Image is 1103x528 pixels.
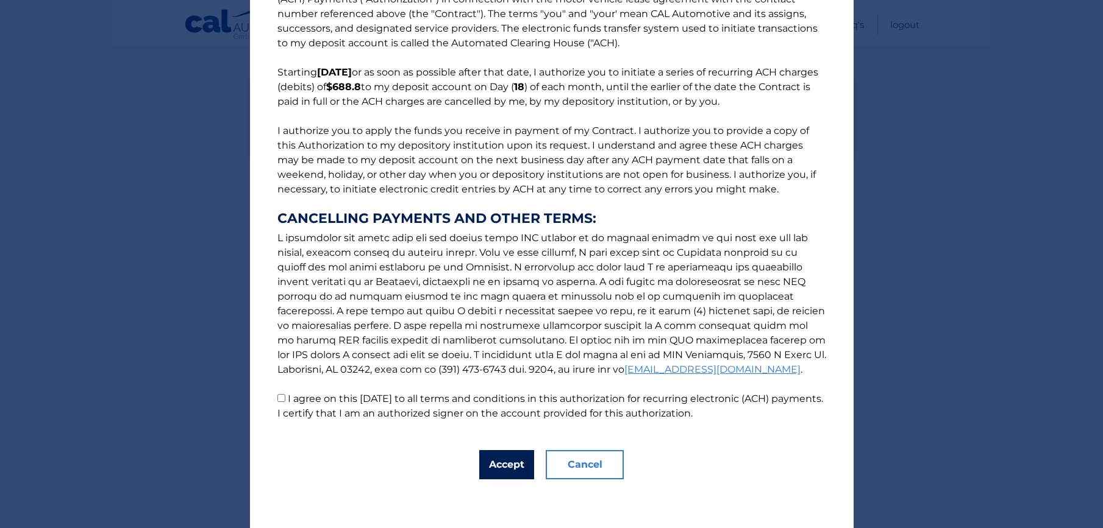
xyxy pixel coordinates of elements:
b: [DATE] [317,66,352,78]
b: 18 [514,81,524,93]
button: Cancel [546,450,624,479]
label: I agree on this [DATE] to all terms and conditions in this authorization for recurring electronic... [277,393,823,419]
strong: CANCELLING PAYMENTS AND OTHER TERMS: [277,211,826,226]
b: $688.8 [326,81,361,93]
button: Accept [479,450,534,479]
a: [EMAIL_ADDRESS][DOMAIN_NAME] [624,364,801,375]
